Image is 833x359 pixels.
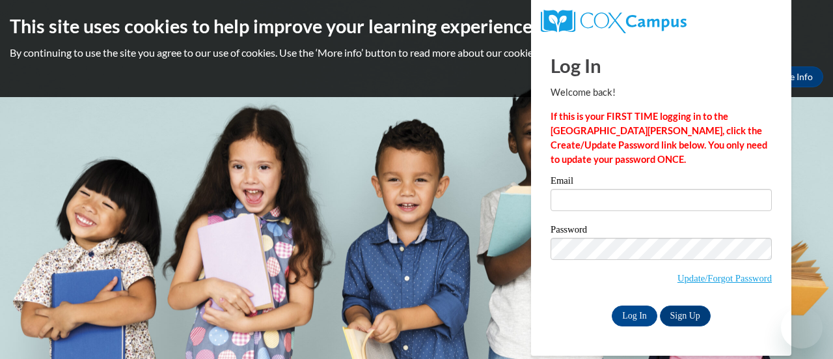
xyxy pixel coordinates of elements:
[781,307,823,349] iframe: Button to launch messaging window
[677,273,772,283] a: Update/Forgot Password
[551,52,772,79] h1: Log In
[551,176,772,189] label: Email
[551,111,767,165] strong: If this is your FIRST TIME logging in to the [GEOGRAPHIC_DATA][PERSON_NAME], click the Create/Upd...
[10,46,823,60] p: By continuing to use the site you agree to our use of cookies. Use the ‘More info’ button to read...
[551,225,772,238] label: Password
[541,10,687,33] img: COX Campus
[551,85,772,100] p: Welcome back!
[612,306,657,326] input: Log In
[660,306,711,326] a: Sign Up
[10,13,823,39] h2: This site uses cookies to help improve your learning experience.
[762,66,823,87] a: More Info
